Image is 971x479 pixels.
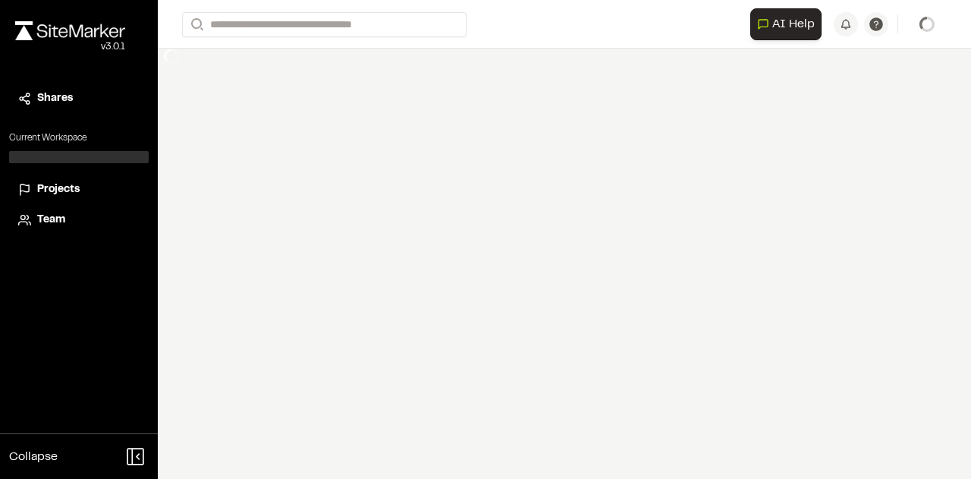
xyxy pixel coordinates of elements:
[18,90,140,107] a: Shares
[37,212,65,228] span: Team
[18,212,140,228] a: Team
[182,12,209,37] button: Search
[18,181,140,198] a: Projects
[37,90,73,107] span: Shares
[9,448,58,466] span: Collapse
[750,8,822,40] button: Open AI Assistant
[750,8,828,40] div: Open AI Assistant
[772,15,815,33] span: AI Help
[15,40,125,54] div: Oh geez...please don't...
[15,21,125,40] img: rebrand.png
[37,181,80,198] span: Projects
[9,131,149,145] p: Current Workspace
